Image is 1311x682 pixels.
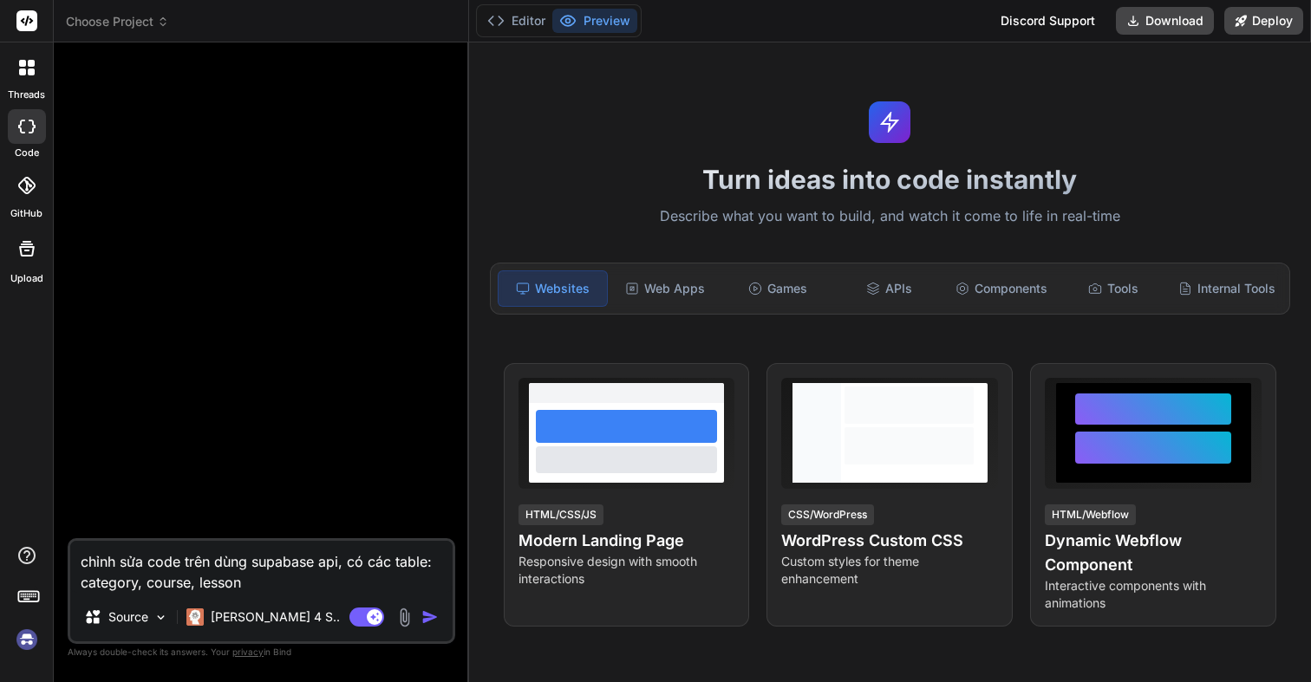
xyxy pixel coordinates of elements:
[1060,270,1168,307] div: Tools
[781,553,998,588] p: Custom styles for theme enhancement
[12,625,42,654] img: signin
[552,9,637,33] button: Preview
[781,529,998,553] h4: WordPress Custom CSS
[66,13,169,30] span: Choose Project
[611,270,720,307] div: Web Apps
[781,504,874,525] div: CSS/WordPress
[479,205,1301,228] p: Describe what you want to build, and watch it come to life in real-time
[153,610,168,625] img: Pick Models
[519,529,735,553] h4: Modern Landing Page
[232,646,264,657] span: privacy
[948,270,1056,307] div: Components
[1045,504,1136,525] div: HTML/Webflow
[1171,270,1282,307] div: Internal Tools
[1045,529,1262,577] h4: Dynamic Webflow Component
[498,270,608,307] div: Websites
[723,270,832,307] div: Games
[68,644,455,660] p: Always double-check its answers. Your in Bind
[479,164,1301,195] h1: Turn ideas into code instantly
[186,608,204,626] img: Claude 4 Sonnet
[8,88,45,102] label: threads
[835,270,943,307] div: APIs
[15,146,39,160] label: code
[421,608,439,626] img: icon
[519,504,603,525] div: HTML/CSS/JS
[395,607,414,627] img: attachment
[1116,7,1214,35] button: Download
[480,9,552,33] button: Editor
[10,271,43,286] label: Upload
[70,541,453,593] textarea: chỉnh sửa code trên dùng supabase api, có các table: category, course, lesson
[211,608,340,626] p: [PERSON_NAME] 4 S..
[1224,7,1303,35] button: Deploy
[1045,577,1262,612] p: Interactive components with animations
[519,553,735,588] p: Responsive design with smooth interactions
[10,206,42,221] label: GitHub
[108,608,148,626] p: Source
[990,7,1106,35] div: Discord Support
